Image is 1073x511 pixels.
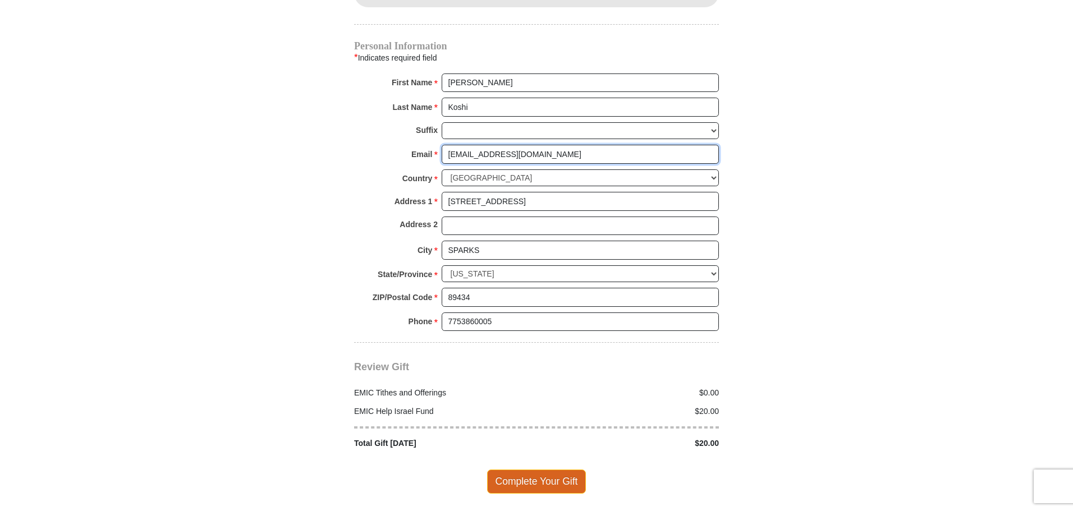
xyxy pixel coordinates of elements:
[536,438,725,449] div: $20.00
[393,99,433,115] strong: Last Name
[349,387,537,399] div: EMIC Tithes and Offerings
[354,50,719,65] div: Indicates required field
[487,469,586,493] span: Complete Your Gift
[402,171,433,186] strong: Country
[409,314,433,329] strong: Phone
[392,75,432,90] strong: First Name
[354,361,409,372] span: Review Gift
[373,289,433,305] strong: ZIP/Postal Code
[354,42,719,50] h4: Personal Information
[418,242,432,258] strong: City
[378,266,432,282] strong: State/Province
[395,194,433,209] strong: Address 1
[536,387,725,399] div: $0.00
[416,122,438,138] strong: Suffix
[349,406,537,417] div: EMIC Help Israel Fund
[536,406,725,417] div: $20.00
[400,217,438,232] strong: Address 2
[411,146,432,162] strong: Email
[349,438,537,449] div: Total Gift [DATE]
